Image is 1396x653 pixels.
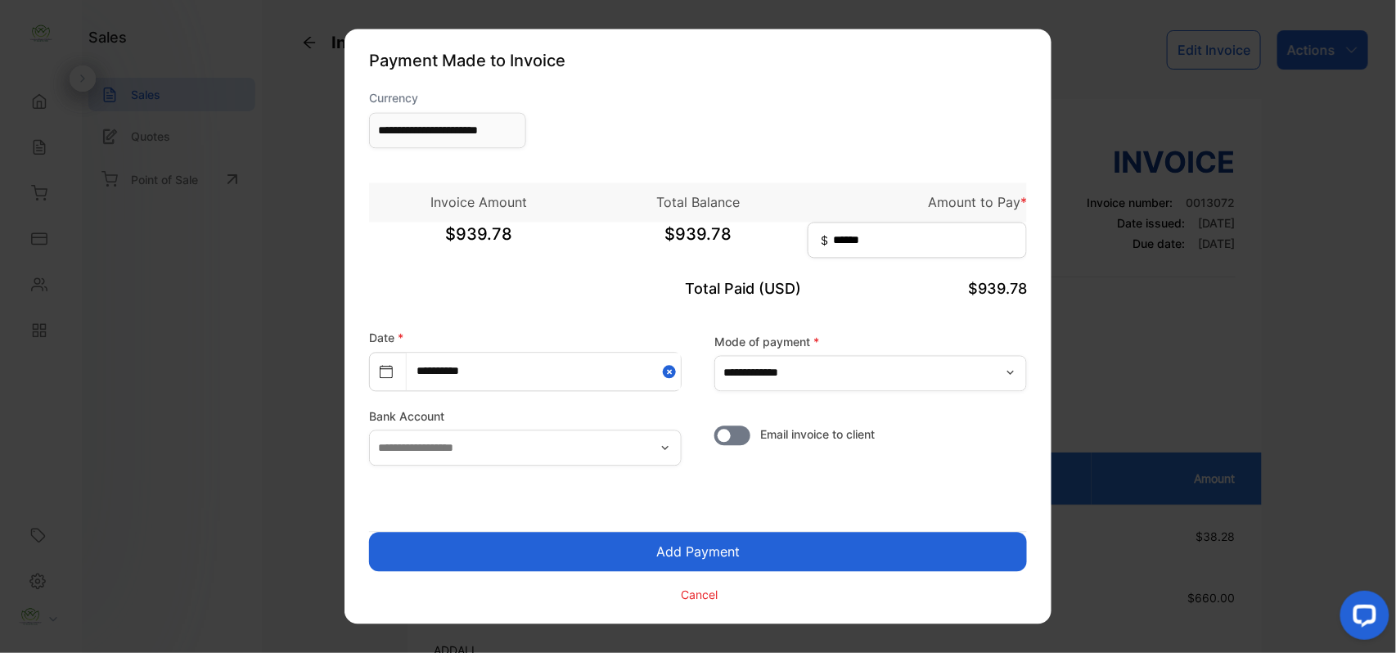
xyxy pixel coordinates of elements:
[369,193,588,213] p: Invoice Amount
[588,223,808,263] span: $939.78
[369,533,1027,572] button: Add Payment
[760,426,875,444] span: Email invoice to client
[821,232,828,250] span: $
[369,90,526,107] label: Currency
[682,586,718,603] p: Cancel
[369,408,682,426] label: Bank Account
[369,331,403,345] label: Date
[968,281,1027,298] span: $939.78
[808,193,1027,213] p: Amount to Pay
[1327,584,1396,653] iframe: LiveChat chat widget
[369,49,1027,74] p: Payment Made to Invoice
[714,333,1027,350] label: Mode of payment
[588,193,808,213] p: Total Balance
[588,278,808,300] p: Total Paid (USD)
[663,354,681,390] button: Close
[369,223,588,263] span: $939.78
